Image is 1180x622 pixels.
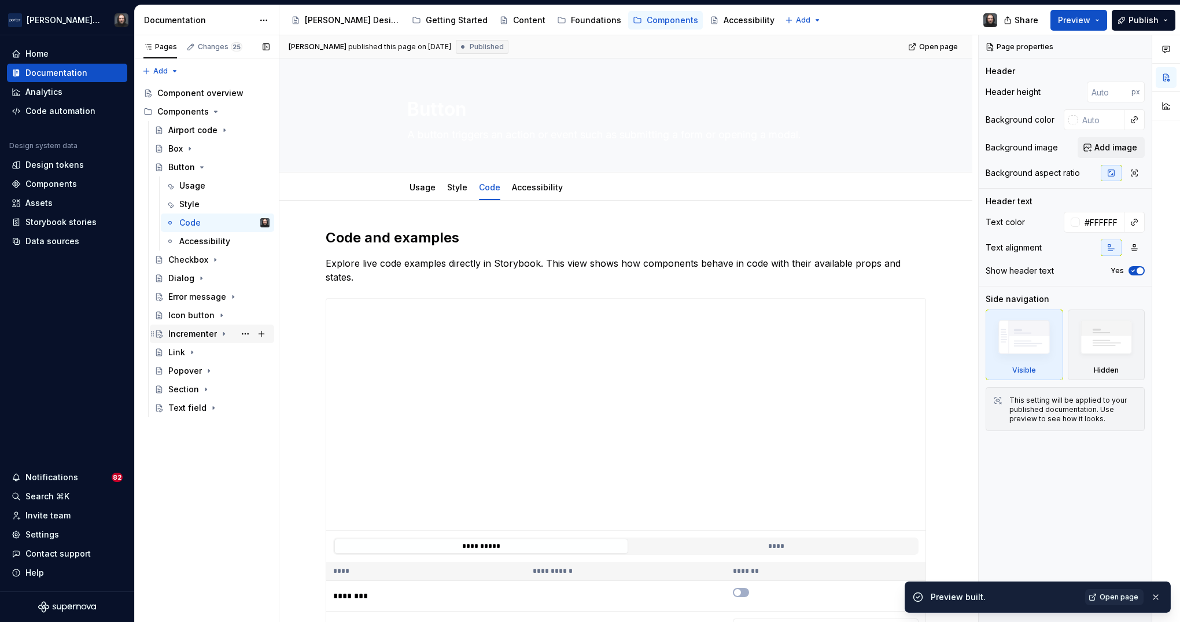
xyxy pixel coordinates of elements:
[495,11,550,30] a: Content
[198,42,242,51] div: Changes
[326,256,926,284] p: Explore live code examples directly in Storybook. This view shows how components behave in code w...
[168,124,217,136] div: Airport code
[7,83,127,101] a: Analytics
[150,269,274,288] a: Dialog
[286,11,405,30] a: [PERSON_NAME] Design
[447,182,467,192] a: Style
[161,214,274,232] a: CodeTeunis Vorsteveld
[168,161,195,173] div: Button
[153,67,168,76] span: Add
[25,567,44,579] div: Help
[628,11,703,30] a: Components
[150,121,274,139] a: Airport code
[407,11,492,30] a: Getting Started
[1009,396,1137,424] div: This setting will be applied to your published documentation. Use preview to see how it looks.
[25,472,78,483] div: Notifications
[150,288,274,306] a: Error message
[139,84,274,102] a: Component overview
[143,42,177,51] div: Pages
[25,529,59,540] div: Settings
[161,176,274,195] a: Usage
[231,42,242,51] span: 25
[150,343,274,362] a: Link
[25,48,49,60] div: Home
[986,142,1058,153] div: Background image
[326,229,926,247] h2: Code and examples
[168,365,202,377] div: Popover
[7,102,127,120] a: Code automation
[7,232,127,251] a: Data sources
[168,347,185,358] div: Link
[919,42,958,51] span: Open page
[305,14,400,26] div: [PERSON_NAME] Design
[115,13,128,27] img: Teunis Vorsteveld
[443,175,472,199] div: Style
[25,105,95,117] div: Code automation
[7,194,127,212] a: Assets
[7,506,127,525] a: Invite team
[168,273,194,284] div: Dialog
[1012,366,1036,375] div: Visible
[1129,14,1159,26] span: Publish
[150,380,274,399] a: Section
[1078,137,1145,158] button: Add image
[7,564,127,582] button: Help
[168,310,215,321] div: Icon button
[513,14,545,26] div: Content
[38,601,96,613] svg: Supernova Logo
[179,180,205,192] div: Usage
[9,141,78,150] div: Design system data
[1058,14,1090,26] span: Preview
[25,491,69,502] div: Search ⌘K
[986,114,1054,126] div: Background color
[724,14,775,26] div: Accessibility
[25,197,53,209] div: Assets
[1078,109,1124,130] input: Auto
[405,126,842,144] textarea: A button triggers an action or event such as submitting a form or opening a modal.
[112,473,123,482] span: 82
[7,156,127,174] a: Design tokens
[144,14,253,26] div: Documentation
[1050,10,1107,31] button: Preview
[705,11,779,30] a: Accessibility
[2,8,132,32] button: [PERSON_NAME] AirlinesTeunis Vorsteveld
[25,216,97,228] div: Storybook stories
[1015,14,1038,26] span: Share
[150,139,274,158] a: Box
[986,167,1080,179] div: Background aspect ratio
[905,39,963,55] a: Open page
[986,196,1032,207] div: Header text
[474,175,505,199] div: Code
[25,235,79,247] div: Data sources
[348,42,451,51] div: published this page on [DATE]
[168,328,217,340] div: Incrementer
[507,175,567,199] div: Accessibility
[410,182,436,192] a: Usage
[7,544,127,563] button: Contact support
[25,178,77,190] div: Components
[150,306,274,325] a: Icon button
[571,14,621,26] div: Foundations
[7,45,127,63] a: Home
[286,9,779,32] div: Page tree
[7,64,127,82] a: Documentation
[168,402,207,414] div: Text field
[179,198,200,210] div: Style
[1085,589,1144,605] a: Open page
[1112,10,1175,31] button: Publish
[781,12,825,28] button: Add
[470,42,504,51] span: Published
[986,216,1025,228] div: Text color
[179,235,230,247] div: Accessibility
[647,14,698,26] div: Components
[1100,592,1138,602] span: Open page
[7,175,127,193] a: Components
[1087,82,1131,102] input: Auto
[168,254,208,266] div: Checkbox
[8,13,22,27] img: f0306bc8-3074-41fb-b11c-7d2e8671d5eb.png
[289,42,346,51] span: [PERSON_NAME]
[983,13,997,27] img: Teunis Vorsteveld
[986,86,1041,98] div: Header height
[7,468,127,487] button: Notifications82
